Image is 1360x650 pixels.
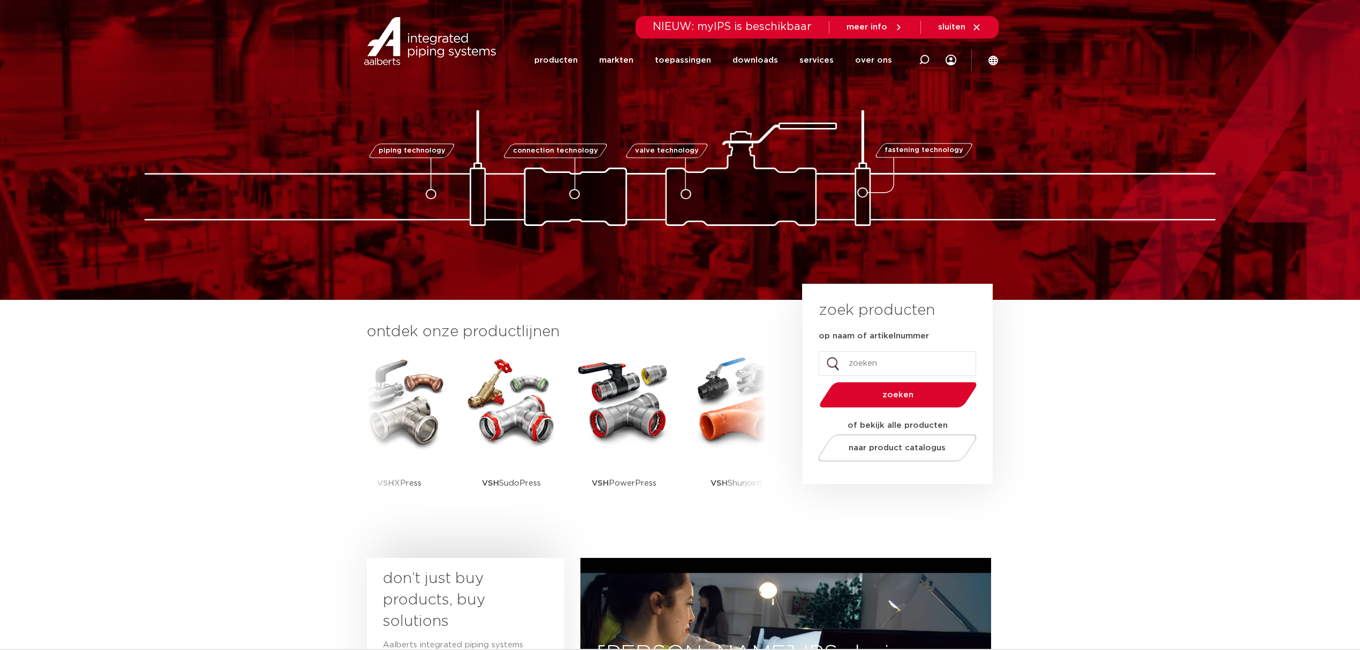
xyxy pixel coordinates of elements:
a: over ons [855,39,892,82]
span: connection technology [513,147,598,154]
span: sluiten [938,23,965,31]
strong: VSH [482,479,499,487]
p: Shurjoint [711,450,762,517]
a: sluiten [938,22,981,32]
strong: VSH [592,479,609,487]
nav: Menu [534,39,892,82]
p: PowerPress [592,450,656,517]
span: valve technology [634,147,698,154]
a: toepassingen [655,39,711,82]
strong: of bekijk alle producten [848,421,948,429]
input: zoeken [819,351,976,376]
h3: don’t just buy products, buy solutions [383,568,528,632]
span: piping technology [378,147,445,154]
a: markten [599,39,633,82]
a: services [799,39,834,82]
span: naar product catalogus [849,444,946,452]
span: fastening technology [885,147,963,154]
p: XPress [377,450,421,517]
a: producten [534,39,578,82]
a: VSHPowerPress [576,353,672,517]
label: op naam of artikelnummer [819,331,929,342]
strong: VSH [711,479,728,487]
h3: zoek producten [819,300,935,321]
button: zoeken [815,381,981,409]
div: my IPS [946,39,956,82]
h3: ontdek onze productlijnen [367,321,766,343]
a: VSHShurjoint [688,353,784,517]
strong: VSH [377,479,394,487]
span: NIEUW: myIPS is beschikbaar [653,21,812,32]
a: meer info [847,22,903,32]
p: SudoPress [482,450,541,517]
a: downloads [732,39,778,82]
a: naar product catalogus [815,434,980,462]
a: VSHSudoPress [463,353,560,517]
a: VSHXPress [351,353,447,517]
span: zoeken [847,391,949,399]
span: meer info [847,23,887,31]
